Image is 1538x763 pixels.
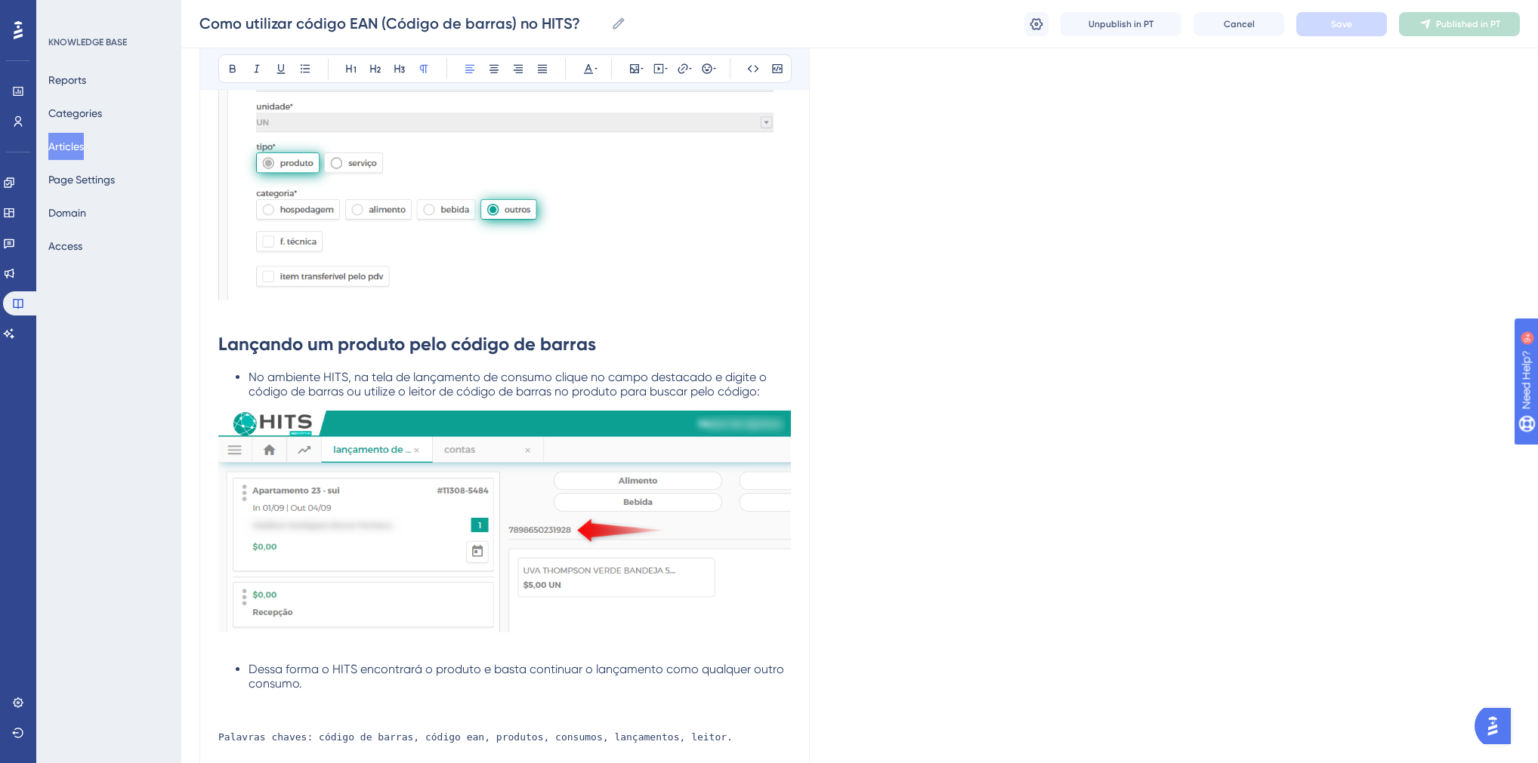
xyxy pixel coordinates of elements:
[1224,18,1255,30] span: Cancel
[48,166,115,193] button: Page Settings
[36,4,94,22] span: Need Help?
[103,8,112,20] div: 9+
[1436,18,1500,30] span: Published in PT
[48,133,84,160] button: Articles
[1296,12,1387,36] button: Save
[1399,12,1520,36] button: Published in PT
[48,232,82,260] button: Access
[48,199,86,226] button: Domain
[249,370,770,398] span: No ambiente HITS, na tela de lançamento de consumo clique no campo destacado e digite o código de...
[1089,18,1153,30] span: Unpublish in PT
[1194,12,1284,36] button: Cancel
[1475,703,1520,749] iframe: UserGuiding AI Assistant Launcher
[1331,18,1352,30] span: Save
[48,100,102,127] button: Categories
[48,66,86,94] button: Reports
[1061,12,1181,36] button: Unpublish in PT
[218,333,596,355] strong: Lançando um produto pelo código de barras
[218,731,733,743] span: Palavras chaves: código de barras, código ean, produtos, consumos, lançamentos, leitor.
[48,36,127,48] div: KNOWLEDGE BASE
[199,13,605,34] input: Article Name
[249,662,787,691] span: Dessa forma o HITS encontrará o produto e basta continuar o lançamento como qualquer outro consumo.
